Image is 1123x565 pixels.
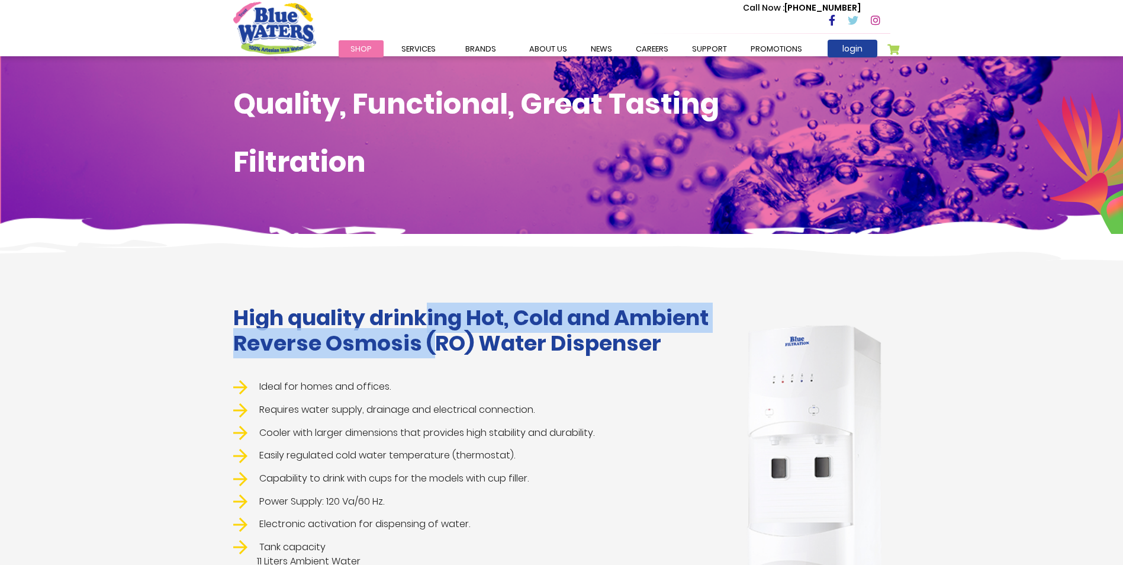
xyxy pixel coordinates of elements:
[743,2,861,14] p: [PHONE_NUMBER]
[743,2,784,14] span: Call Now :
[579,40,624,57] a: News
[828,40,877,57] a: login
[233,448,722,463] li: Easily regulated cold water temperature (thermostat).
[233,517,722,532] li: Electronic activation for dispensing of water.
[233,495,722,509] li: Power Supply: 120 Va/60 Hz.
[624,40,680,57] a: careers
[233,145,890,179] h1: Filtration
[739,40,814,57] a: Promotions
[233,380,722,394] li: Ideal for homes and offices.
[350,43,372,54] span: Shop
[401,43,436,54] span: Services
[517,40,579,57] a: about us
[233,87,890,121] h1: Quality, Functional, Great Tasting
[233,305,722,356] h1: High quality drinking Hot, Cold and Ambient Reverse Osmosis (RO) Water Dispenser
[233,426,722,441] li: Cooler with larger dimensions that provides high stability and durability.
[465,43,496,54] span: Brands
[233,403,722,418] li: Requires water supply, drainage and electrical connection.
[233,471,722,486] li: Capability to drink with cups for the models with cup filler.
[233,2,316,54] a: store logo
[680,40,739,57] a: support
